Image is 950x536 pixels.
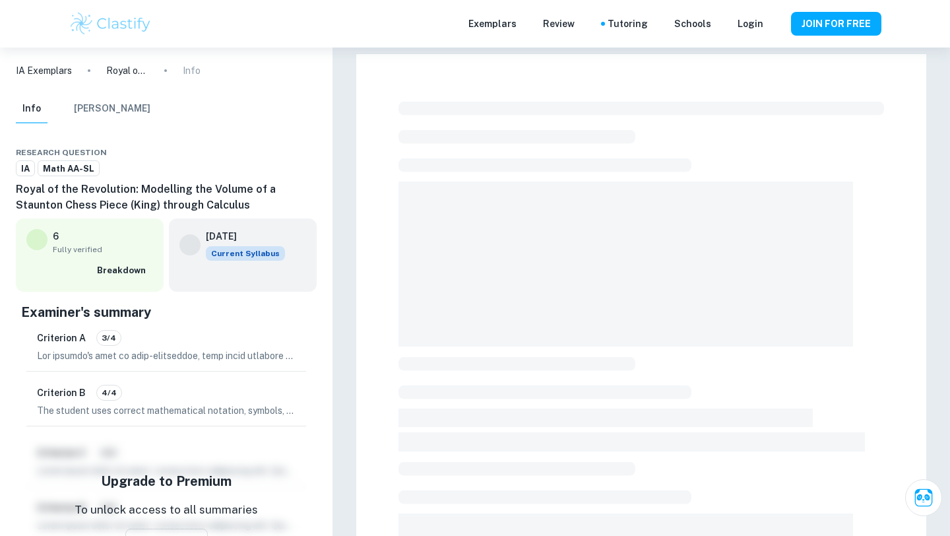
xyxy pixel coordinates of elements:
button: Info [16,94,47,123]
p: The student uses correct mathematical notation, symbols, and terminology consistently and accurat... [37,403,296,418]
div: Report issue [306,145,317,160]
span: IA [16,162,34,176]
p: Lor ipsumdo's amet co adip-elitseddoe, temp incid utlabore etdolorem al enimadminimv, quis, nos e... [37,349,296,363]
p: 6 [53,229,59,244]
a: Tutoring [608,17,648,31]
p: To unlock access to all summaries [75,502,258,519]
p: Review [543,17,575,31]
div: This exemplar is based on the current syllabus. Feel free to refer to it for inspiration/ideas wh... [206,246,285,261]
h6: [DATE] [206,229,274,244]
p: Info [183,63,201,78]
span: Research question [16,147,107,158]
h5: Examiner's summary [21,302,311,322]
button: Ask Clai [905,479,942,516]
p: Royal of the Revolution: Modelling the Volume of a Staunton Chess Piece (King) through Calculus [106,63,148,78]
h6: Criterion A [37,331,86,345]
div: Bookmark [293,145,303,160]
span: 3/4 [97,332,121,344]
a: IA Exemplars [16,63,72,78]
div: Download [280,145,290,160]
a: Math AA-SL [38,160,100,177]
h5: Upgrade to Premium [101,471,232,491]
span: Fully verified [53,244,153,255]
a: IA [16,160,35,177]
img: Clastify logo [69,11,152,37]
button: Help and Feedback [774,20,780,27]
span: Math AA-SL [38,162,99,176]
button: Breakdown [94,261,153,281]
h6: Criterion B [37,385,86,400]
span: Current Syllabus [206,246,285,261]
h6: Royal of the Revolution: Modelling the Volume of a Staunton Chess Piece (King) through Calculus [16,182,317,213]
a: Schools [674,17,711,31]
button: JOIN FOR FREE [791,12,881,36]
div: Share [267,145,277,160]
button: [PERSON_NAME] [74,94,150,123]
span: 4/4 [97,387,121,399]
a: Login [738,17,763,31]
p: Exemplars [468,17,517,31]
